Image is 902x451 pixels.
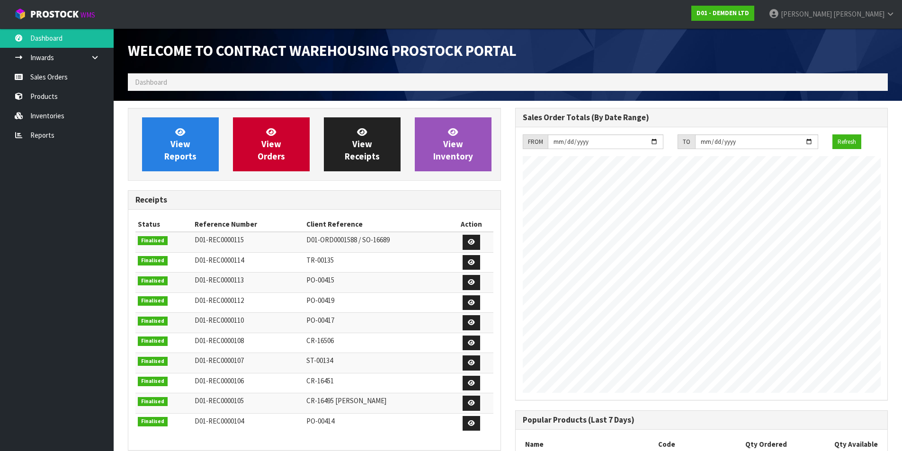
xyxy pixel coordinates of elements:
span: [PERSON_NAME] [781,9,832,18]
span: D01-ORD0001588 / SO-16689 [306,235,390,244]
a: ViewInventory [415,117,491,171]
span: CR-16451 [306,376,334,385]
span: PO-00417 [306,316,334,325]
span: ProStock [30,8,79,20]
span: View Receipts [345,126,380,162]
span: ST-00134 [306,356,333,365]
span: Welcome to Contract Warehousing ProStock Portal [128,41,517,60]
h3: Receipts [135,195,493,204]
span: PO-00419 [306,296,334,305]
span: Finalised [138,357,168,366]
img: cube-alt.png [14,8,26,20]
span: Finalised [138,417,168,426]
span: Dashboard [135,78,167,87]
span: View Orders [258,126,285,162]
span: D01-REC0000107 [195,356,244,365]
span: D01-REC0000110 [195,316,244,325]
span: D01-REC0000112 [195,296,244,305]
span: D01-REC0000104 [195,416,244,425]
div: FROM [523,134,548,150]
a: ViewReceipts [324,117,401,171]
span: CR-16495 [PERSON_NAME] [306,396,386,405]
span: View Reports [164,126,196,162]
span: D01-REC0000108 [195,336,244,345]
span: View Inventory [433,126,473,162]
span: Finalised [138,317,168,326]
span: D01-REC0000105 [195,396,244,405]
a: ViewReports [142,117,219,171]
span: Finalised [138,296,168,306]
span: PO-00414 [306,416,334,425]
th: Action [450,217,493,232]
a: ViewOrders [233,117,310,171]
span: Finalised [138,377,168,386]
span: D01-REC0000115 [195,235,244,244]
h3: Sales Order Totals (By Date Range) [523,113,881,122]
h3: Popular Products (Last 7 Days) [523,416,881,424]
span: Finalised [138,276,168,286]
span: D01-REC0000113 [195,275,244,284]
span: Finalised [138,236,168,246]
span: CR-16506 [306,336,334,345]
strong: D01 - DEMDEN LTD [697,9,749,17]
span: PO-00415 [306,275,334,284]
span: TR-00135 [306,256,334,265]
th: Reference Number [192,217,304,232]
span: D01-REC0000106 [195,376,244,385]
button: Refresh [832,134,861,150]
span: [PERSON_NAME] [833,9,884,18]
div: TO [678,134,695,150]
span: D01-REC0000114 [195,256,244,265]
span: Finalised [138,336,168,346]
th: Status [135,217,192,232]
small: WMS [80,10,95,19]
th: Client Reference [304,217,450,232]
span: Finalised [138,256,168,265]
span: Finalised [138,397,168,407]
